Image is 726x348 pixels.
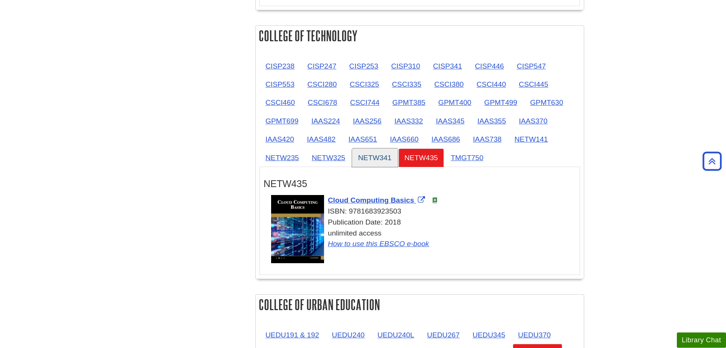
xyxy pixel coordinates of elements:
[432,197,438,203] img: e-Book
[344,75,385,94] a: CSCI325
[259,93,301,112] a: CSCI460
[259,326,325,344] a: UEDU191 & 192
[256,295,584,315] h2: College of Urban Education
[259,130,300,148] a: IAAS420
[352,148,398,167] a: NETW341
[259,57,301,75] a: CISP238
[470,75,512,94] a: CSCI440
[328,196,414,204] span: Cloud Computing Basics
[306,148,352,167] a: NETW325
[425,130,466,148] a: IAAS686
[326,326,371,344] a: UEDU240
[471,112,512,130] a: IAAS355
[467,130,508,148] a: IAAS738
[328,240,429,248] a: How to use this EBSCO e-book
[467,326,511,344] a: UEDU345
[271,195,324,263] img: Cover Art
[328,196,427,204] a: Link opens in new window
[371,326,420,344] a: UEDU240L
[343,57,385,75] a: CISP253
[430,112,471,130] a: IAAS345
[512,326,557,344] a: UEDU370
[301,75,343,94] a: CSCI280
[344,93,386,112] a: CSCI744
[511,57,552,75] a: CISP547
[677,332,726,348] button: Library Chat
[388,112,429,130] a: IAAS332
[305,112,346,130] a: IAAS224
[259,112,304,130] a: GPMT699
[445,148,489,167] a: TMGT750
[432,93,477,112] a: GPMT400
[386,93,431,112] a: GPMT385
[469,57,510,75] a: CISP446
[271,228,576,250] div: unlimited access
[259,148,305,167] a: NETW235
[271,217,576,228] div: Publication Date: 2018
[386,75,428,94] a: CSCI335
[256,26,584,46] h2: College of Technology
[301,57,343,75] a: CISP247
[302,93,343,112] a: CSCI678
[384,130,425,148] a: IAAS660
[509,130,554,148] a: NETW141
[264,178,576,189] h3: NETW435
[513,75,554,94] a: CSCI445
[421,326,465,344] a: UEDU267
[385,57,426,75] a: CISP310
[259,75,301,94] a: CISP553
[347,112,388,130] a: IAAS256
[513,112,554,130] a: IAAS370
[478,93,523,112] a: GPMT499
[428,75,470,94] a: CSCI380
[343,130,383,148] a: IAAS651
[700,156,724,166] a: Back to Top
[399,148,444,167] a: NETW435
[301,130,342,148] a: IAAS482
[427,57,468,75] a: CISP341
[524,93,569,112] a: GPMT630
[271,206,576,217] div: ISBN: 9781683923503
